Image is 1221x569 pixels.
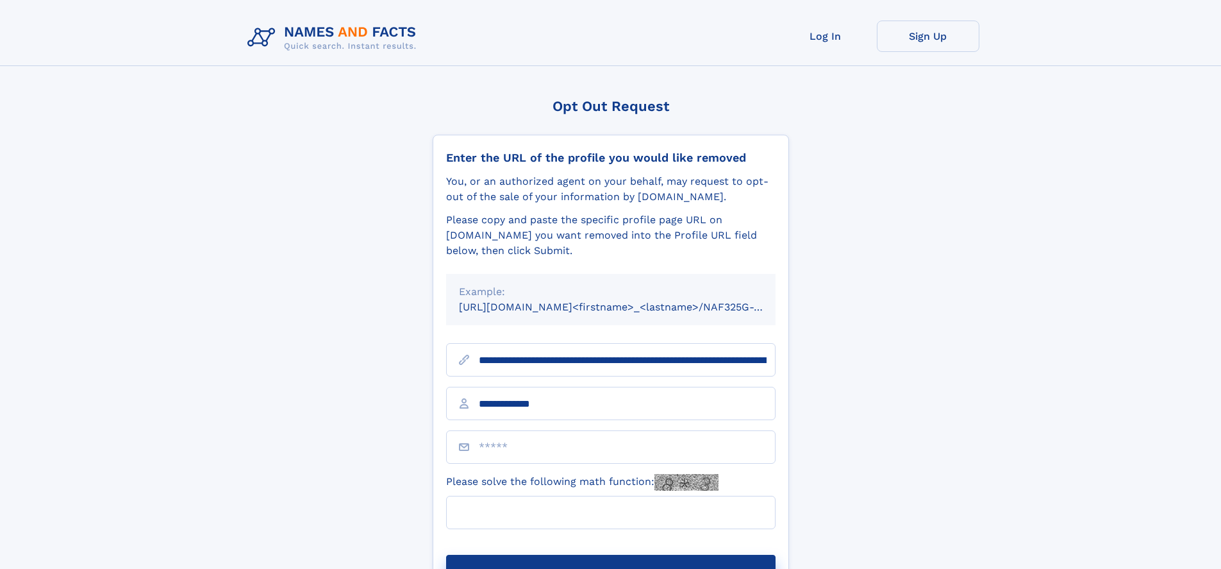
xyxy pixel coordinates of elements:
div: Example: [459,284,763,300]
div: You, or an authorized agent on your behalf, may request to opt-out of the sale of your informatio... [446,174,776,205]
div: Enter the URL of the profile you would like removed [446,151,776,165]
div: Please copy and paste the specific profile page URL on [DOMAIN_NAME] you want removed into the Pr... [446,212,776,259]
a: Log In [774,21,877,52]
a: Sign Up [877,21,979,52]
label: Please solve the following math function: [446,474,718,491]
small: [URL][DOMAIN_NAME]<firstname>_<lastname>/NAF325G-xxxxxxxx [459,301,800,313]
div: Opt Out Request [433,98,789,114]
img: Logo Names and Facts [242,21,427,55]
